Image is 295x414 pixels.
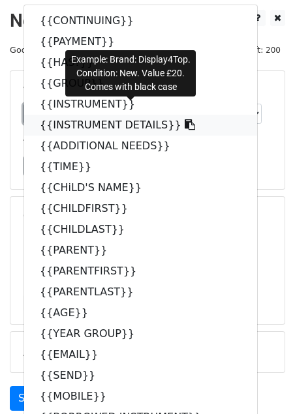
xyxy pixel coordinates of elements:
[24,115,257,136] a: {{INSTRUMENT DETAILS}}
[24,198,257,219] a: {{CHILDFIRST}}
[24,73,257,94] a: {{GROUP}}
[24,219,257,240] a: {{CHILDLAST}}
[10,45,161,55] small: Google Sheet:
[24,386,257,407] a: {{MOBILE}}
[24,10,257,31] a: {{CONTINUING}}
[24,323,257,344] a: {{YEAR GROUP}}
[24,240,257,261] a: {{PARENT}}
[24,261,257,282] a: {{PARENTFIRST}}
[24,344,257,365] a: {{EMAIL}}
[24,94,257,115] a: {{INSTRUMENT}}
[24,31,257,52] a: {{PAYMENT}}
[24,52,257,73] a: {{HAS?}}
[24,365,257,386] a: {{SEND}}
[24,136,257,156] a: {{ADDITIONAL NEEDS}}
[10,10,285,32] h2: New Campaign
[24,282,257,303] a: {{PARENTLAST}}
[24,303,257,323] a: {{AGE}}
[24,177,257,198] a: {{CHiLD'S NAME}}
[10,386,53,411] a: Send
[24,156,257,177] a: {{TIME}}
[230,351,295,414] iframe: Chat Widget
[65,50,196,96] div: Example: Brand: Display4Top. Condition: New. Value £20. Comes with black case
